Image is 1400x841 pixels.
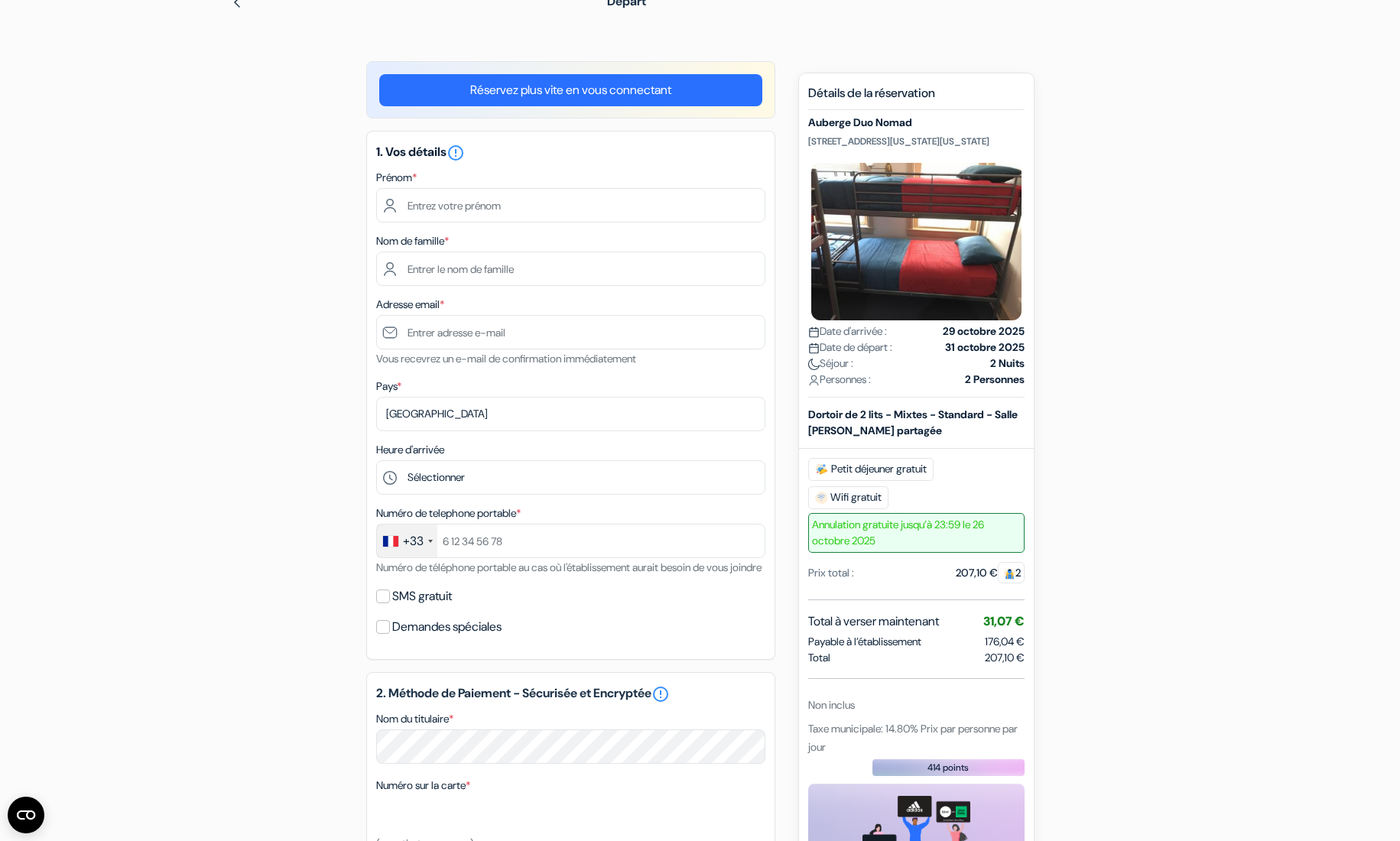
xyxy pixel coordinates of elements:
strong: 29 octobre 2025 [943,323,1025,339]
span: Taxe municipale: 14.80% Prix par personne par jour [808,722,1018,754]
span: Wifi gratuit [808,486,888,509]
h5: 2. Méthode de Paiement - Sécurisée et Encryptée [376,685,765,703]
a: error_outline [447,144,465,160]
label: SMS gratuit [392,586,452,607]
img: user_icon.svg [808,375,820,386]
button: Ouvrir le widget CMP [8,797,44,833]
span: Petit déjeuner gratuit [808,458,934,481]
label: Prénom [376,170,417,186]
a: error_outline [651,685,670,703]
h5: Détails de la réservation [808,86,1025,110]
span: 207,10 € [985,650,1025,666]
label: Nom de famille [376,233,449,249]
span: Date d'arrivée : [808,323,887,339]
a: Réservez plus vite en vous connectant [379,74,762,106]
span: Séjour : [808,356,853,372]
h5: Auberge Duo Nomad [808,116,1025,129]
div: +33 [403,532,424,550]
label: Nom du titulaire [376,711,453,727]
span: 2 [998,562,1025,583]
iframe: Boîte de dialogue "Se connecter avec Google" [1086,15,1385,268]
span: Personnes : [808,372,871,388]
span: Date de départ : [808,339,892,356]
h5: 1. Vos détails [376,144,765,162]
div: France: +33 [377,524,437,557]
input: Entrer adresse e-mail [376,315,765,349]
input: Entrez votre prénom [376,188,765,222]
label: Numéro sur la carte [376,778,470,794]
label: Demandes spéciales [392,616,502,638]
img: guest.svg [1004,568,1015,580]
input: Entrer le nom de famille [376,252,765,286]
i: error_outline [447,144,465,162]
label: Adresse email [376,297,444,313]
img: moon.svg [808,359,820,370]
strong: 2 Personnes [965,372,1025,388]
strong: 31 octobre 2025 [945,339,1025,356]
strong: 2 Nuits [990,356,1025,372]
span: 414 points [927,761,969,774]
div: 207,10 € [956,565,1025,581]
label: Pays [376,378,401,395]
p: [STREET_ADDRESS][US_STATE][US_STATE] [808,135,1025,148]
span: 31,07 € [983,613,1025,629]
span: Annulation gratuite jusqu’à 23:59 le 26 octobre 2025 [808,513,1025,553]
b: Dortoir de 2 lits - Mixtes - Standard - Salle [PERSON_NAME] partagée [808,408,1018,437]
span: 176,04 € [985,635,1025,648]
span: Payable à l’établissement [808,634,921,650]
label: Heure d'arrivée [376,442,444,458]
span: Total à verser maintenant [808,612,939,631]
div: Prix total : [808,565,854,581]
span: Total [808,650,830,666]
small: Vous recevrez un e-mail de confirmation immédiatement [376,352,636,365]
img: calendar.svg [808,343,820,354]
img: free_breakfast.svg [815,463,828,476]
img: free_wifi.svg [815,492,827,504]
label: Numéro de telephone portable [376,505,521,521]
img: calendar.svg [808,326,820,338]
small: Numéro de téléphone portable au cas où l'établissement aurait besoin de vous joindre [376,560,762,574]
div: Non inclus [808,697,1025,713]
input: 6 12 34 56 78 [376,524,765,558]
